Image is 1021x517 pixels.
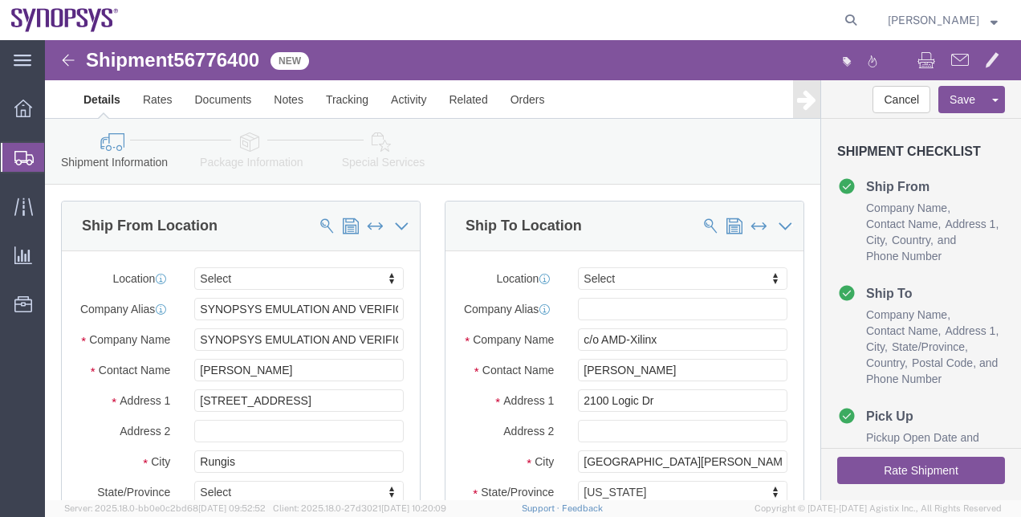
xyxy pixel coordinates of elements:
a: Support [522,503,562,513]
img: logo [11,8,119,32]
span: Client: 2025.18.0-27d3021 [273,503,446,513]
span: Copyright © [DATE]-[DATE] Agistix Inc., All Rights Reserved [755,502,1002,515]
span: Rachelle Varela [888,11,979,29]
a: Feedback [562,503,603,513]
button: [PERSON_NAME] [887,10,999,30]
span: [DATE] 10:20:09 [381,503,446,513]
iframe: FS Legacy Container [45,40,1021,500]
span: [DATE] 09:52:52 [198,503,266,513]
span: Server: 2025.18.0-bb0e0c2bd68 [64,503,266,513]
